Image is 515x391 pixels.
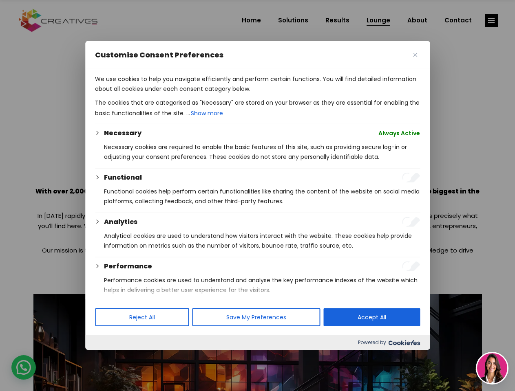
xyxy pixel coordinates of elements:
button: Analytics [104,217,137,227]
button: Accept All [323,308,420,326]
input: Enable Analytics [402,217,420,227]
p: Necessary cookies are required to enable the basic features of this site, such as providing secur... [104,142,420,162]
span: Always Active [378,128,420,138]
button: Reject All [95,308,189,326]
div: Powered by [85,335,430,350]
p: Performance cookies are used to understand and analyse the key performance indexes of the website... [104,275,420,295]
p: The cookies that are categorised as "Necessary" are stored on your browser as they are essential ... [95,98,420,119]
button: Necessary [104,128,141,138]
span: Customise Consent Preferences [95,50,223,60]
button: Functional [104,173,142,182]
button: Close [410,50,420,60]
img: Cookieyes logo [388,340,420,345]
button: Performance [104,261,152,271]
p: Analytical cookies are used to understand how visitors interact with the website. These cookies h... [104,231,420,250]
input: Enable Performance [402,261,420,271]
input: Enable Functional [402,173,420,182]
img: agent [477,353,507,383]
div: Customise Consent Preferences [85,41,430,350]
img: Close [413,53,417,57]
button: Save My Preferences [192,308,320,326]
button: Show more [190,108,224,119]
p: We use cookies to help you navigate efficiently and perform certain functions. You will find deta... [95,74,420,94]
p: Functional cookies help perform certain functionalities like sharing the content of the website o... [104,187,420,206]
